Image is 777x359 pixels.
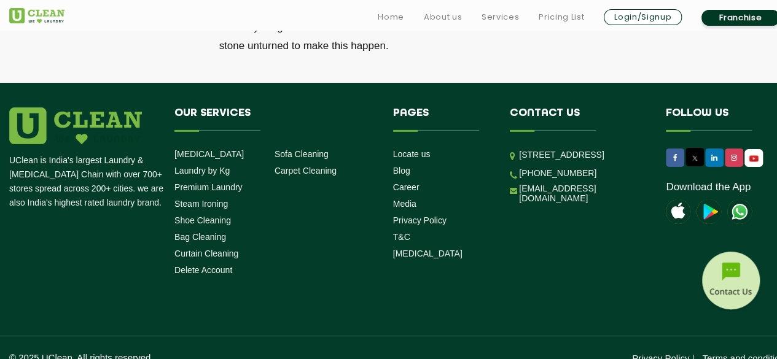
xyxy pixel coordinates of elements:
[174,265,232,275] a: Delete Account
[174,232,226,242] a: Bag Cleaning
[275,166,337,176] a: Carpet Cleaning
[666,107,774,131] h4: Follow us
[727,199,752,224] img: UClean Laundry and Dry Cleaning
[393,149,431,159] a: Locate us
[174,182,243,192] a: Premium Laundry
[393,107,492,131] h4: Pages
[393,215,447,225] a: Privacy Policy
[393,199,416,209] a: Media
[604,9,682,25] a: Login/Signup
[174,166,230,176] a: Laundry by Kg
[700,252,762,313] img: contact-btn
[510,107,647,131] h4: Contact us
[519,168,596,178] a: [PHONE_NUMBER]
[393,232,410,242] a: T&C
[174,199,228,209] a: Steam Ironing
[519,148,647,162] p: [STREET_ADDRESS]
[393,182,420,192] a: Career
[174,107,375,131] h4: Our Services
[9,153,165,210] p: UClean is India's largest Laundry & [MEDICAL_DATA] Chain with over 700+ stores spread across 200+...
[666,199,690,224] img: apple-icon.png
[393,249,463,258] a: [MEDICAL_DATA]
[275,149,329,159] a: Sofa Cleaning
[424,10,462,25] a: About us
[9,8,64,23] img: UClean Laundry and Dry Cleaning
[378,10,404,25] a: Home
[519,183,647,203] a: [EMAIL_ADDRESS][DOMAIN_NAME]
[9,107,142,144] img: logo.png
[393,166,410,176] a: Blog
[666,181,751,193] a: Download the App
[539,10,584,25] a: Pricing List
[746,152,762,165] img: UClean Laundry and Dry Cleaning
[482,10,519,25] a: Services
[174,215,231,225] a: Shoe Cleaning
[174,149,244,159] a: [MEDICAL_DATA]
[697,199,721,224] img: playstoreicon.png
[174,249,238,258] a: Curtain Cleaning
